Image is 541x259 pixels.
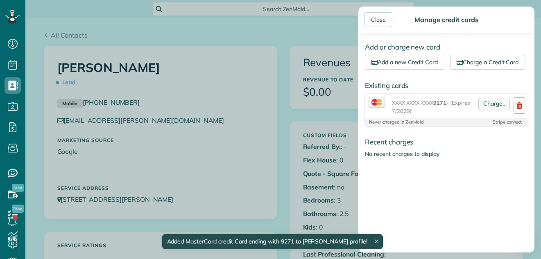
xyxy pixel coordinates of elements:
a: Charge a Credit Card [450,55,525,70]
span: No recent charges to display [365,150,439,158]
a: Charge.. [478,98,510,110]
div: Never charged in ZenMaid [369,120,474,124]
div: Added MasterCard credit Card ending with 9271 to [PERSON_NAME] profile! [162,234,383,249]
a: Add a new Credit Card [365,55,444,70]
div: Manage credit cards [412,16,480,24]
span: XXXX XXXX XXXX - (Expires 7/2029) [392,99,475,115]
h4: Add or charge new card [365,43,528,51]
div: Stripe connect [475,120,522,124]
h4: Recent charges [365,138,528,146]
span: New [12,205,24,213]
div: Close [364,12,392,27]
span: New [12,184,24,192]
span: 9271 [433,99,446,106]
h4: Existing cards [365,82,528,89]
